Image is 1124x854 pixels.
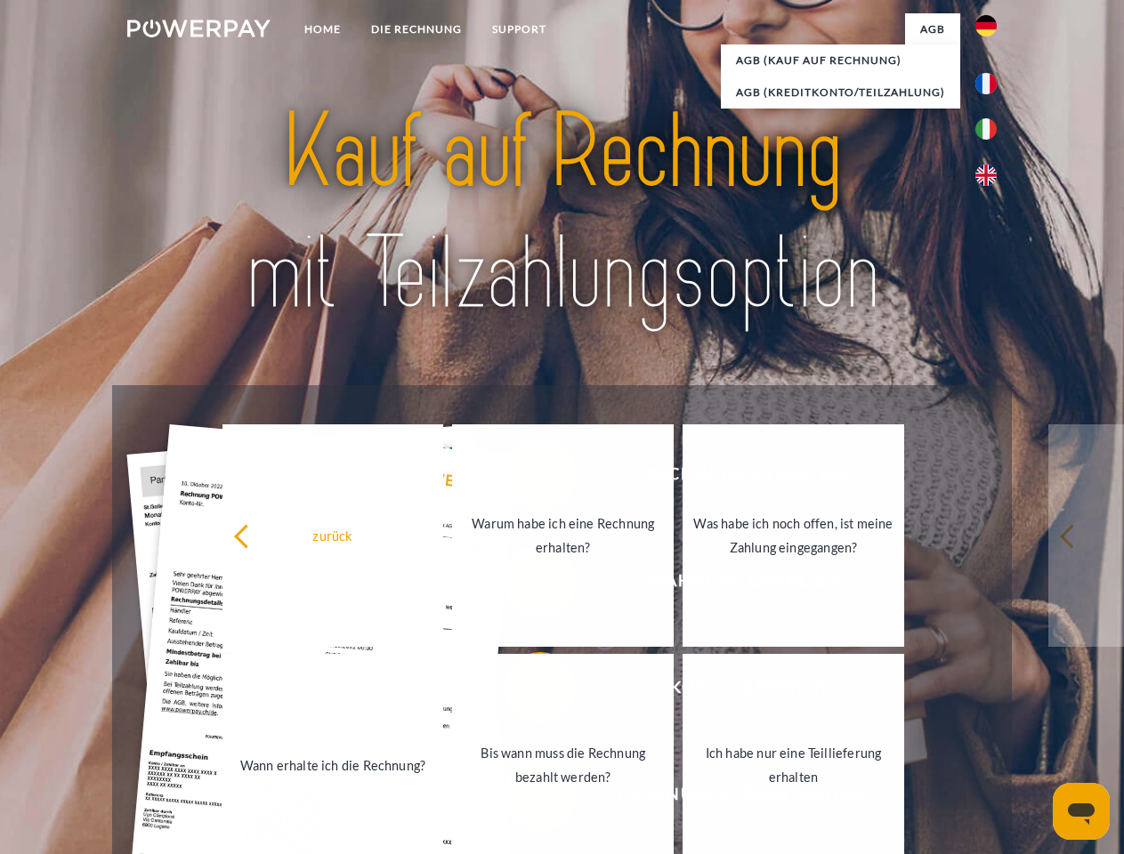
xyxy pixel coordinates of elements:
[289,13,356,45] a: Home
[905,13,960,45] a: agb
[975,118,997,140] img: it
[1053,783,1110,840] iframe: Schaltfläche zum Öffnen des Messaging-Fensters
[693,741,894,789] div: Ich habe nur eine Teillieferung erhalten
[170,85,954,341] img: title-powerpay_de.svg
[233,753,433,777] div: Wann erhalte ich die Rechnung?
[721,77,960,109] a: AGB (Kreditkonto/Teilzahlung)
[683,424,904,647] a: Was habe ich noch offen, ist meine Zahlung eingegangen?
[463,741,663,789] div: Bis wann muss die Rechnung bezahlt werden?
[356,13,477,45] a: DIE RECHNUNG
[463,512,663,560] div: Warum habe ich eine Rechnung erhalten?
[975,165,997,186] img: en
[693,512,894,560] div: Was habe ich noch offen, ist meine Zahlung eingegangen?
[127,20,271,37] img: logo-powerpay-white.svg
[233,523,433,547] div: zurück
[477,13,562,45] a: SUPPORT
[721,44,960,77] a: AGB (Kauf auf Rechnung)
[975,15,997,36] img: de
[975,73,997,94] img: fr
